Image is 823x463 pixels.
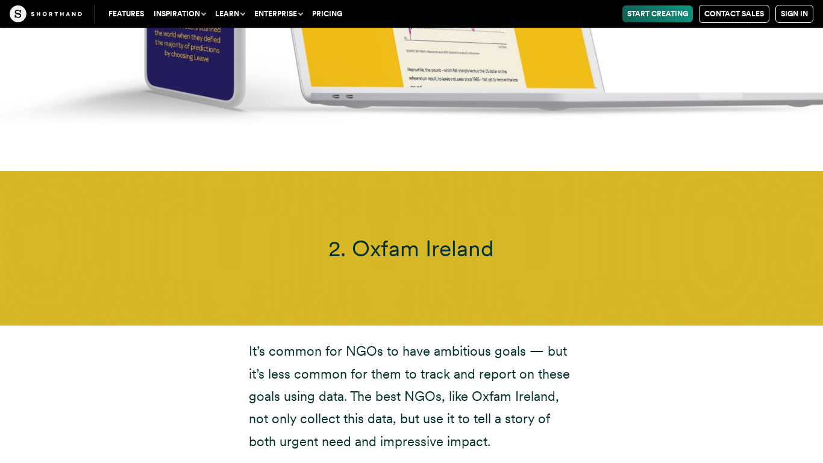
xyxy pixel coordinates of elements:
[249,340,574,453] p: It’s common for NGOs to have ambitious goals — but it’s less common for them to track and report ...
[328,235,494,262] span: 2. Oxfam Ireland
[699,5,769,23] a: Contact Sales
[149,5,210,22] button: Inspiration
[249,5,307,22] button: Enterprise
[775,5,813,23] a: Sign in
[210,5,249,22] button: Learn
[307,5,347,22] a: Pricing
[104,5,149,22] a: Features
[10,5,82,22] img: The Craft
[622,5,693,22] a: Start Creating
